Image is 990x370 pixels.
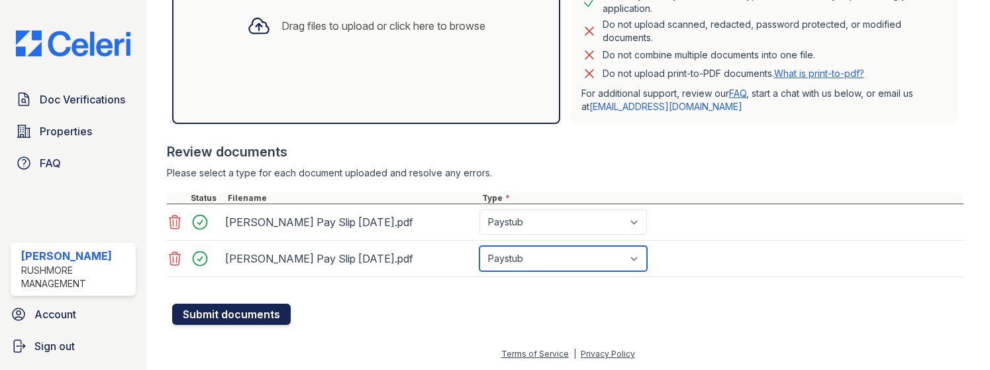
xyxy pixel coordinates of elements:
div: Do not upload scanned, redacted, password protected, or modified documents. [603,18,948,44]
div: [PERSON_NAME] Pay Slip [DATE].pdf [225,212,474,233]
div: Type [479,193,964,204]
a: Doc Verifications [11,86,136,113]
a: FAQ [11,150,136,176]
div: Please select a type for each document uploaded and resolve any errors. [167,166,964,180]
div: [PERSON_NAME] Pay Slip [DATE].pdf [225,248,474,269]
p: For additional support, review our , start a chat with us below, or email us at [581,87,948,113]
p: Do not upload print-to-PDF documents. [603,67,864,80]
a: FAQ [729,88,746,99]
span: Properties [40,123,92,139]
a: Privacy Policy [581,349,635,359]
div: [PERSON_NAME] [21,248,130,264]
a: [EMAIL_ADDRESS][DOMAIN_NAME] [589,101,742,112]
div: Rushmore Management [21,264,130,290]
span: FAQ [40,155,61,171]
div: Drag files to upload or click here to browse [281,18,485,34]
div: Review documents [167,143,964,161]
div: Filename [225,193,479,204]
a: Account [5,301,141,328]
a: Terms of Service [501,349,569,359]
div: | [573,349,576,359]
div: Status [188,193,225,204]
a: Sign out [5,333,141,359]
span: Account [34,306,76,322]
a: Properties [11,118,136,145]
span: Doc Verifications [40,92,125,107]
button: Submit documents [172,304,291,325]
div: Do not combine multiple documents into one file. [603,47,815,63]
a: What is print-to-pdf? [774,68,864,79]
img: CE_Logo_Blue-a8612792a0a2168367f1c8372b55b34899dd931a85d93a1a3d3e32e68fde9ad4.png [5,31,141,56]
span: Sign out [34,338,75,354]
